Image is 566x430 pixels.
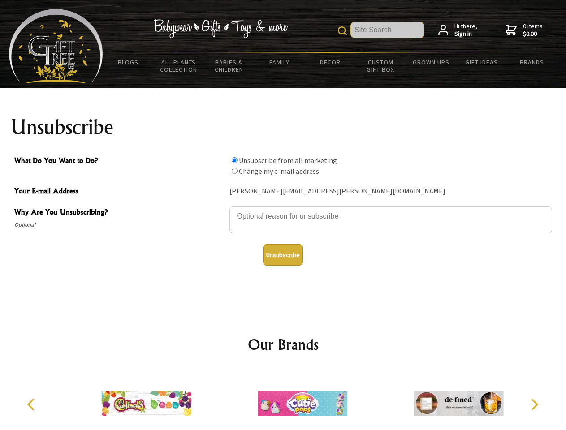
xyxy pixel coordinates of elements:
h1: Unsubscribe [11,116,556,138]
a: Brands [507,53,557,72]
textarea: Why Are You Unsubscribing? [229,206,552,233]
a: Hi there,Sign in [438,22,477,38]
a: Babies & Children [204,53,255,79]
img: product search [338,26,347,35]
a: Grown Ups [406,53,456,72]
a: Gift Ideas [456,53,507,72]
button: Previous [22,395,42,414]
a: Decor [305,53,355,72]
a: Family [255,53,305,72]
a: All Plants Collection [154,53,204,79]
button: Next [524,395,544,414]
span: What Do You Want to Do? [14,155,225,168]
input: What Do You Want to Do? [232,168,238,174]
h2: Our Brands [18,334,549,355]
button: Unsubscribe [263,244,303,266]
a: 0 items$0.00 [506,22,543,38]
strong: $0.00 [523,30,543,38]
div: [PERSON_NAME][EMAIL_ADDRESS][PERSON_NAME][DOMAIN_NAME] [229,185,552,198]
img: Babywear - Gifts - Toys & more [153,19,288,38]
strong: Sign in [454,30,477,38]
input: Site Search [351,22,424,38]
label: Change my e-mail address [239,167,319,176]
img: Babyware - Gifts - Toys and more... [9,9,103,83]
span: Why Are You Unsubscribing? [14,206,225,219]
input: What Do You Want to Do? [232,157,238,163]
span: Hi there, [454,22,477,38]
span: Your E-mail Address [14,185,225,198]
a: BLOGS [103,53,154,72]
span: Optional [14,219,225,230]
a: Custom Gift Box [355,53,406,79]
label: Unsubscribe from all marketing [239,156,337,165]
span: 0 items [523,22,543,38]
